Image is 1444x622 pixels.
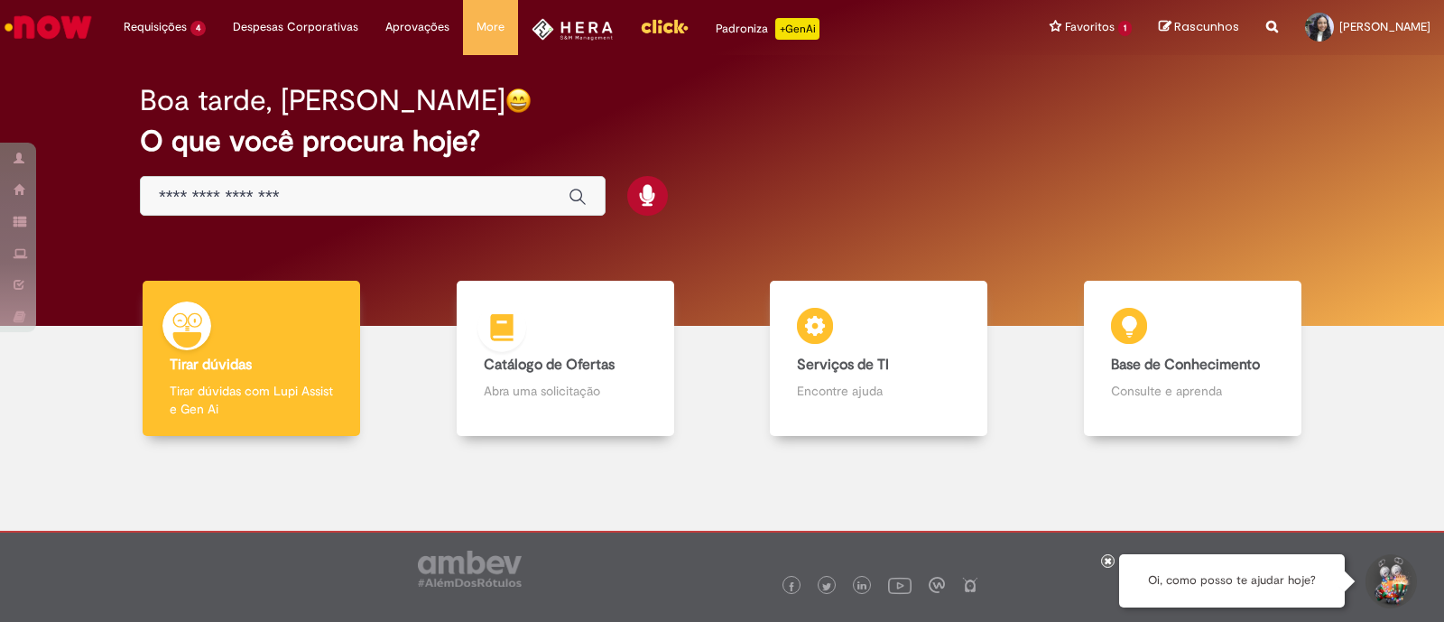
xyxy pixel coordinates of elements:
[484,382,647,400] p: Abra uma solicitação
[1363,554,1417,608] button: Iniciar Conversa de Suporte
[888,573,912,597] img: logo_footer_youtube.png
[1118,21,1132,36] span: 1
[716,18,819,40] div: Padroniza
[505,88,532,114] img: happy-face.png
[775,18,819,40] p: +GenAi
[477,18,504,36] span: More
[1036,281,1350,437] a: Base de Conhecimento Consulte e aprenda
[962,577,978,593] img: logo_footer_naosei.png
[797,356,889,374] b: Serviços de TI
[409,281,723,437] a: Catálogo de Ofertas Abra uma solicitação
[170,356,252,374] b: Tirar dúvidas
[1065,18,1115,36] span: Favoritos
[95,281,409,437] a: Tirar dúvidas Tirar dúvidas com Lupi Assist e Gen Ai
[1111,382,1274,400] p: Consulte e aprenda
[140,125,1304,157] h2: O que você procura hoje?
[1174,18,1239,35] span: Rascunhos
[822,582,831,591] img: logo_footer_twitter.png
[140,85,505,116] h2: Boa tarde, [PERSON_NAME]
[1119,554,1345,608] div: Oi, como posso te ajudar hoje?
[722,281,1036,437] a: Serviços de TI Encontre ajuda
[418,551,522,587] img: logo_footer_ambev_rotulo_gray.png
[484,356,615,374] b: Catálogo de Ofertas
[190,21,206,36] span: 4
[929,577,945,593] img: logo_footer_workplace.png
[787,582,796,591] img: logo_footer_facebook.png
[385,18,449,36] span: Aprovações
[233,18,358,36] span: Despesas Corporativas
[857,581,866,592] img: logo_footer_linkedin.png
[1111,356,1260,374] b: Base de Conhecimento
[797,382,960,400] p: Encontre ajuda
[1339,19,1430,34] span: [PERSON_NAME]
[1159,19,1239,36] a: Rascunhos
[124,18,187,36] span: Requisições
[640,13,689,40] img: click_logo_yellow_360x200.png
[2,9,95,45] img: ServiceNow
[170,382,333,418] p: Tirar dúvidas com Lupi Assist e Gen Ai
[532,18,614,41] img: HeraLogo.png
